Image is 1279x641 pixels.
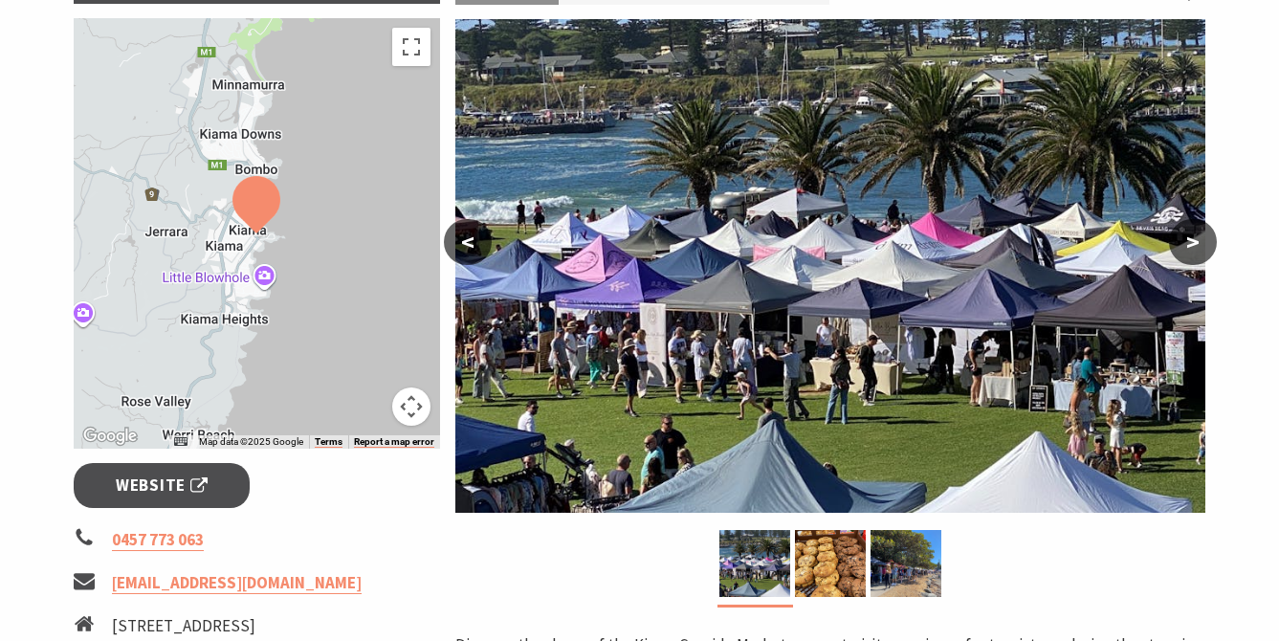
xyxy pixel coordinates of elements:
img: Kiama Seaside Market [719,530,790,597]
a: Report a map error [354,436,434,448]
img: Google [78,424,142,449]
img: Market ptoduce [795,530,866,597]
a: [EMAIL_ADDRESS][DOMAIN_NAME] [112,572,362,594]
a: Website [74,463,251,508]
span: Website [116,473,208,498]
span: Map data ©2025 Google [199,436,303,447]
a: 0457 773 063 [112,529,204,551]
a: Terms (opens in new tab) [315,436,342,448]
button: > [1169,219,1217,265]
button: < [444,219,492,265]
a: Click to see this area on Google Maps [78,424,142,449]
li: [STREET_ADDRESS] [112,613,298,639]
button: Toggle fullscreen view [392,28,430,66]
button: Map camera controls [392,387,430,426]
img: market photo [871,530,941,597]
img: Kiama Seaside Market [455,19,1205,513]
button: Keyboard shortcuts [174,435,187,449]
